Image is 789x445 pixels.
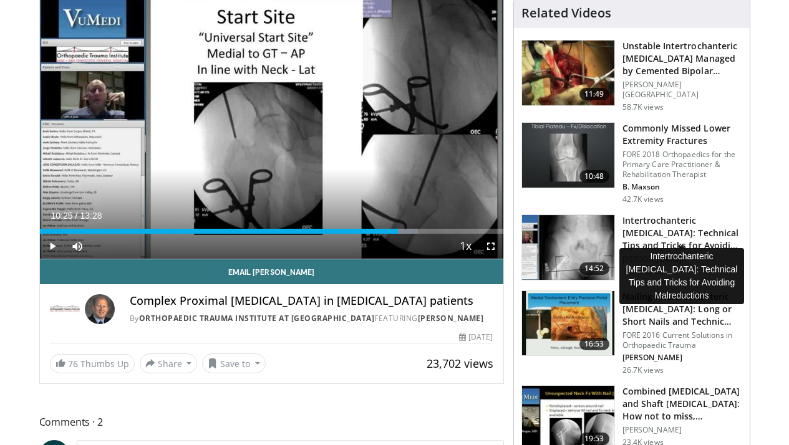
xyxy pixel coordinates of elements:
p: [PERSON_NAME][GEOGRAPHIC_DATA] [622,80,742,100]
h4: Complex Proximal [MEDICAL_DATA] in [MEDICAL_DATA] patients [130,294,493,308]
img: 3d67d1bf-bbcf-4214-a5ee-979f525a16cd.150x105_q85_crop-smart_upscale.jpg [522,291,614,356]
a: [PERSON_NAME] [418,313,484,323]
img: Orthopaedic Trauma Institute at UCSF [50,294,80,324]
button: Playback Rate [453,234,478,259]
h3: Combined [MEDICAL_DATA] and Shaft [MEDICAL_DATA]: How not to miss, Techniqu… [622,385,742,423]
p: FORE 2016 Current Solutions in Orthopaedic Trauma [622,330,742,350]
a: Email [PERSON_NAME] [40,259,503,284]
button: Share [140,353,198,373]
a: 11:49 Unstable Intertrochanteric [MEDICAL_DATA] Managed by Cemented Bipolar Hem… [PERSON_NAME][GE... [521,40,742,112]
span: 23,702 views [427,356,493,371]
p: 58.7K views [622,102,664,112]
button: Fullscreen [478,234,503,259]
div: [DATE] [459,332,493,343]
h3: Commonly Missed Lower Extremity Fractures [622,122,742,147]
p: B. Maxson [622,182,742,192]
span: 14:52 [579,262,609,275]
div: Progress Bar [40,229,503,234]
div: Intertrochanteric [MEDICAL_DATA]: Technical Tips and Tricks for Avoiding Malreductions [619,248,744,304]
img: 4aa379b6-386c-4fb5-93ee-de5617843a87.150x105_q85_crop-smart_upscale.jpg [522,123,614,188]
p: 42.7K views [622,194,664,204]
a: 16:53 Nailing Intertrochanteric [MEDICAL_DATA]: Long or Short Nails and Technic… FORE 2016 Curren... [521,290,742,375]
span: 10:25 [51,211,73,221]
img: 1468547_3.png.150x105_q85_crop-smart_upscale.jpg [522,41,614,105]
p: FORE 2018 Orthopaedics for the Primary Care Practitioner & Rehabilitation Therapist [622,150,742,179]
div: By FEATURING [130,313,493,324]
span: 16:53 [579,338,609,350]
h3: Nailing Intertrochanteric [MEDICAL_DATA]: Long or Short Nails and Technic… [622,290,742,328]
span: 13:28 [80,211,102,221]
span: Comments 2 [39,414,504,430]
span: 11:49 [579,88,609,100]
a: 14:52 Intertrochanteric [MEDICAL_DATA]: Technical Tips and Tricks for Avoiding … [PERSON_NAME] 34... [521,214,742,280]
h3: Intertrochanteric [MEDICAL_DATA]: Technical Tips and Tricks for Avoiding … [622,214,742,252]
a: Orthopaedic Trauma Institute at [GEOGRAPHIC_DATA] [139,313,375,323]
span: 10:48 [579,170,609,183]
h4: Related Videos [521,6,611,21]
button: Mute [65,234,90,259]
a: 10:48 Commonly Missed Lower Extremity Fractures FORE 2018 Orthopaedics for the Primary Care Pract... [521,122,742,204]
p: [PERSON_NAME] [622,425,742,435]
img: Avatar [85,294,115,324]
button: Play [40,234,65,259]
p: [PERSON_NAME] [622,353,742,363]
img: DA_UIUPltOAJ8wcH4xMDoxOjB1O8AjAz.150x105_q85_crop-smart_upscale.jpg [522,215,614,280]
a: 76 Thumbs Up [50,354,135,373]
p: 26.7K views [622,365,664,375]
span: / [75,211,78,221]
h3: Unstable Intertrochanteric [MEDICAL_DATA] Managed by Cemented Bipolar Hem… [622,40,742,77]
span: 19:53 [579,433,609,445]
button: Save to [202,353,266,373]
span: 76 [68,358,78,370]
